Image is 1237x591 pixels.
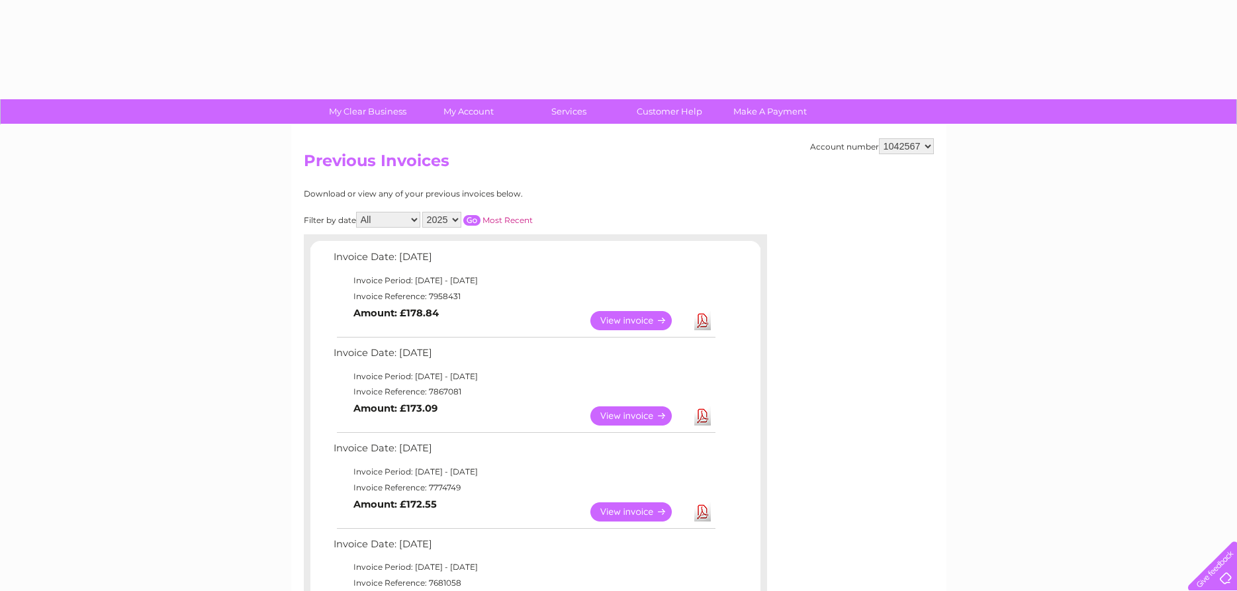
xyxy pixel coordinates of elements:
[330,464,717,480] td: Invoice Period: [DATE] - [DATE]
[694,406,711,426] a: Download
[330,535,717,560] td: Invoice Date: [DATE]
[330,248,717,273] td: Invoice Date: [DATE]
[330,289,717,304] td: Invoice Reference: 7958431
[304,212,651,228] div: Filter by date
[353,307,439,319] b: Amount: £178.84
[590,311,688,330] a: View
[694,311,711,330] a: Download
[330,575,717,591] td: Invoice Reference: 7681058
[330,344,717,369] td: Invoice Date: [DATE]
[715,99,825,124] a: Make A Payment
[313,99,422,124] a: My Clear Business
[694,502,711,522] a: Download
[414,99,523,124] a: My Account
[810,138,934,154] div: Account number
[304,152,934,177] h2: Previous Invoices
[330,559,717,575] td: Invoice Period: [DATE] - [DATE]
[330,384,717,400] td: Invoice Reference: 7867081
[514,99,623,124] a: Services
[330,439,717,464] td: Invoice Date: [DATE]
[330,369,717,385] td: Invoice Period: [DATE] - [DATE]
[590,406,688,426] a: View
[330,273,717,289] td: Invoice Period: [DATE] - [DATE]
[304,189,651,199] div: Download or view any of your previous invoices below.
[482,215,533,225] a: Most Recent
[615,99,724,124] a: Customer Help
[590,502,688,522] a: View
[353,402,437,414] b: Amount: £173.09
[330,480,717,496] td: Invoice Reference: 7774749
[353,498,437,510] b: Amount: £172.55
